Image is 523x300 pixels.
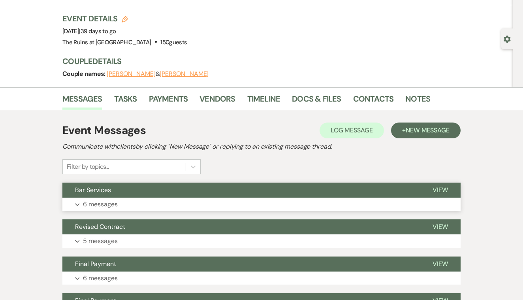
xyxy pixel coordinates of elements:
[504,35,511,42] button: Open lead details
[331,126,373,134] span: Log Message
[149,92,188,110] a: Payments
[114,92,137,110] a: Tasks
[62,142,461,151] h2: Communicate with clients by clicking "New Message" or replying to an existing message thread.
[199,92,235,110] a: Vendors
[83,199,118,209] p: 6 messages
[433,260,448,268] span: View
[62,257,420,272] button: Final Payment
[107,71,156,77] button: [PERSON_NAME]
[62,219,420,234] button: Revised Contract
[406,126,450,134] span: New Message
[62,70,107,78] span: Couple names:
[62,13,187,24] h3: Event Details
[67,162,109,172] div: Filter by topics...
[391,123,461,138] button: +New Message
[62,198,461,211] button: 6 messages
[62,272,461,285] button: 6 messages
[62,92,102,110] a: Messages
[420,257,461,272] button: View
[433,186,448,194] span: View
[83,273,118,283] p: 6 messages
[75,186,111,194] span: Bar Services
[62,27,116,35] span: [DATE]
[292,92,341,110] a: Docs & Files
[247,92,280,110] a: Timeline
[62,38,151,46] span: The Ruins at [GEOGRAPHIC_DATA]
[353,92,394,110] a: Contacts
[107,70,209,78] span: &
[420,219,461,234] button: View
[320,123,384,138] button: Log Message
[160,38,187,46] span: 150 guests
[420,183,461,198] button: View
[62,122,146,139] h1: Event Messages
[405,92,430,110] a: Notes
[81,27,116,35] span: 39 days to go
[62,56,505,67] h3: Couple Details
[79,27,116,35] span: |
[83,236,118,246] p: 5 messages
[75,260,116,268] span: Final Payment
[62,183,420,198] button: Bar Services
[62,234,461,248] button: 5 messages
[75,223,125,231] span: Revised Contract
[160,71,209,77] button: [PERSON_NAME]
[433,223,448,231] span: View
